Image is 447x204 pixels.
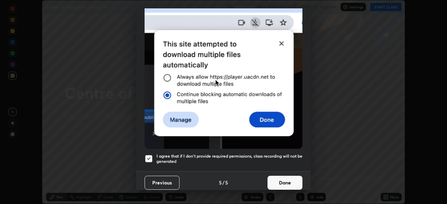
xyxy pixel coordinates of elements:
h4: / [222,179,225,186]
button: Done [268,176,302,190]
button: Previous [145,176,179,190]
h4: 5 [219,179,222,186]
h5: I agree that if I don't provide required permissions, class recording will not be generated [156,153,302,164]
h4: 5 [225,179,228,186]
